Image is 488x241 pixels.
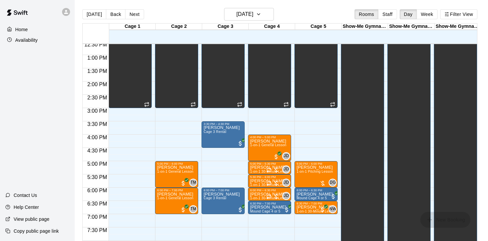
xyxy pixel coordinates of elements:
span: All customers have paid [237,140,244,147]
span: 5:30 PM [86,174,109,180]
button: [DATE] [82,9,106,19]
span: 3:30 PM [86,121,109,127]
a: Home [5,25,69,34]
div: 5:00 PM – 6:00 PM [296,162,324,165]
span: 1-on-1 30-Minute Lesson [250,196,289,200]
div: Cage 3 [202,24,249,30]
span: 4:00 PM [86,135,109,140]
div: 5:00 PM – 6:00 PM: 1-on-1 Pitching Lesson [294,161,338,188]
span: 2:30 PM [86,95,109,100]
span: JD [284,153,289,159]
span: Mound Cage 4 or 5 [296,196,327,200]
div: Show-Me Gymnastics Cage 2 [388,24,435,30]
div: 6:00 PM – 6:30 PM [250,189,277,192]
a: Availability [5,35,69,45]
div: 5:00 PM – 6:00 PM [157,162,184,165]
span: All customers have paid [237,207,244,213]
div: 6:00 PM – 6:30 PM: 1-on-1 30-Minute Lesson [248,188,291,201]
div: Cage 1 [109,24,156,30]
span: Noah Winslow [331,205,337,213]
div: Drew Garrett [329,179,337,187]
span: NW [329,206,336,212]
div: 6:30 PM – 7:00 PM [250,202,277,205]
div: 6:00 PM – 7:00 PM: Rylan Wells [155,188,198,214]
p: Availability [15,37,38,43]
div: 5:00 PM – 5:30 PM [250,162,277,165]
div: Jake Deakins [282,192,290,200]
span: Jake Deakins [285,152,290,160]
span: All customers have paid [319,207,326,213]
button: Day [400,9,417,19]
span: 7:00 PM [86,214,109,220]
span: 1:30 PM [86,68,109,74]
button: Staff [378,9,397,19]
span: 1-on-1 General Lesson [250,143,286,147]
div: 6:30 PM – 7:00 PM [296,202,324,205]
p: Contact Us [14,192,37,199]
span: 6:30 PM [86,201,109,207]
span: Recurring event [266,194,272,199]
button: Week [417,9,438,19]
span: 1-on-1 General Lesson [157,196,193,200]
span: All customers have paid [273,153,280,160]
span: You don't have the permission to add bookings [420,216,470,222]
span: JD [284,166,289,173]
button: Rooms [355,9,378,19]
span: 1-on-1 30-Minute Lesson [250,183,289,187]
p: Help Center [14,204,39,211]
div: Show-Me Gymnastics Cage 1 [342,24,388,30]
span: 2:00 PM [86,82,109,87]
button: Back [106,9,125,19]
div: 6:30 PM – 7:00 PM: Jaxon Gwyn [294,201,338,214]
span: All customers have paid [330,193,337,200]
span: 7:30 PM [86,227,109,233]
div: 5:30 PM – 6:00 PM [250,175,277,179]
span: 12:30 PM [83,42,109,47]
div: Cage 2 [156,24,202,30]
span: 1-on-1 30-Minute Lesson [250,170,289,173]
span: All customers have paid [180,207,187,213]
span: TM [190,206,196,212]
span: Recurring event [144,102,149,107]
div: 6:30 PM – 7:00 PM: BJ Tanksley [248,201,291,214]
button: Filter View [440,9,477,19]
span: JD [284,193,289,199]
div: Cage 5 [295,24,342,30]
button: [DATE] [224,8,274,21]
div: Show-Me Gymnastics Cage 3 [435,24,481,30]
div: 5:00 PM – 6:00 PM: Carter Lolli [155,161,198,188]
span: Recurring event [266,167,272,173]
div: Cage 4 [249,24,295,30]
span: 1-on-1 General Lesson [157,170,193,173]
div: Tre Morris [189,205,197,213]
span: 6:00 PM [86,188,109,193]
span: 4:30 PM [86,148,109,153]
p: Copy public page link [14,228,59,234]
span: DG [330,179,336,186]
span: All customers have paid [180,180,187,187]
span: Tre Morris [192,205,197,213]
div: 6:00 PM – 6:30 PM: BJ Tanksley [294,188,338,201]
p: View public page [14,216,49,222]
span: JD [284,179,289,186]
span: All customers have paid [284,207,290,213]
span: TM [190,179,196,186]
div: 4:00 PM – 5:00 PM: Kaden Graupman [248,135,291,161]
span: Recurring event [284,102,289,107]
span: 3:00 PM [86,108,109,114]
span: 1:00 PM [86,55,109,61]
div: Tre Morris [189,179,197,187]
span: Jake Deakins [285,165,290,173]
div: 4:00 PM – 5:00 PM [250,136,277,139]
div: 6:00 PM – 7:00 PM: Douglas Steinley [202,188,245,214]
span: Recurring event [191,102,196,107]
span: 1-on-1 Pitching Lesson [296,170,333,173]
span: Recurring event [330,102,335,107]
div: Jake Deakins [282,152,290,160]
span: Cage 3 Rental [203,196,226,200]
button: Next [125,9,144,19]
div: Noah Winslow [329,205,337,213]
h6: [DATE] [236,10,253,19]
